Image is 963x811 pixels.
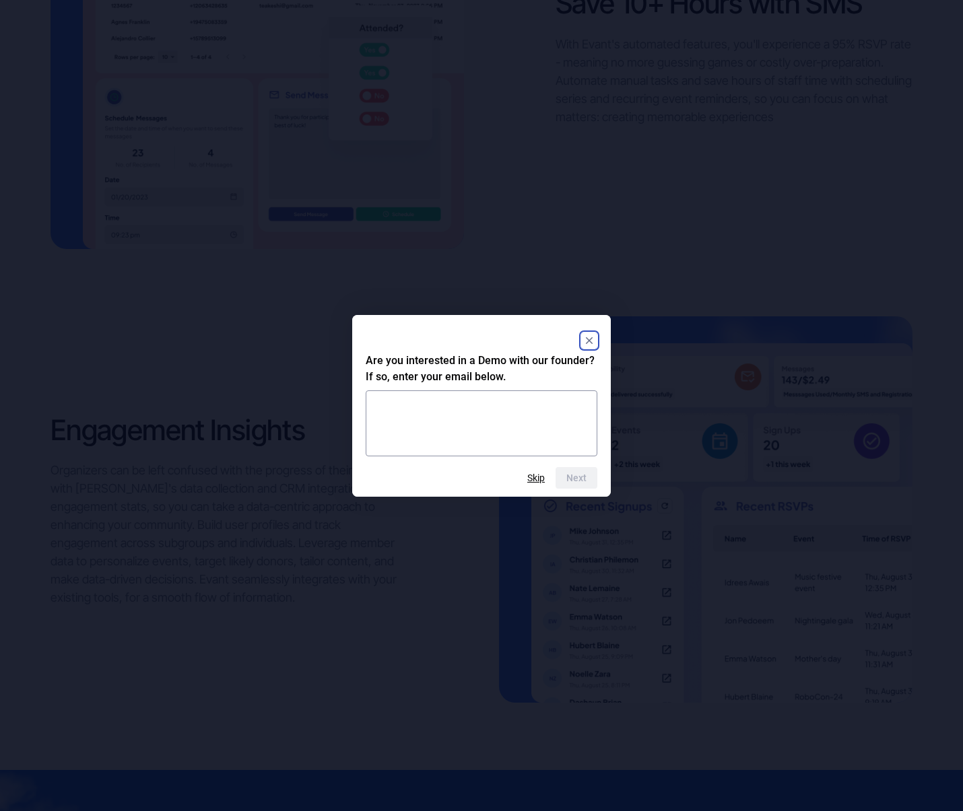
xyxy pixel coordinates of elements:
button: Next question [556,467,597,489]
dialog: Are you interested in a Demo with our founder? If so, enter your email below. [352,315,611,497]
h2: Are you interested in a Demo with our founder? If so, enter your email below. [366,353,597,385]
textarea: Are you interested in a Demo with our founder? If so, enter your email below. [366,390,597,456]
button: Close [581,332,597,349]
button: Skip [527,472,545,483]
